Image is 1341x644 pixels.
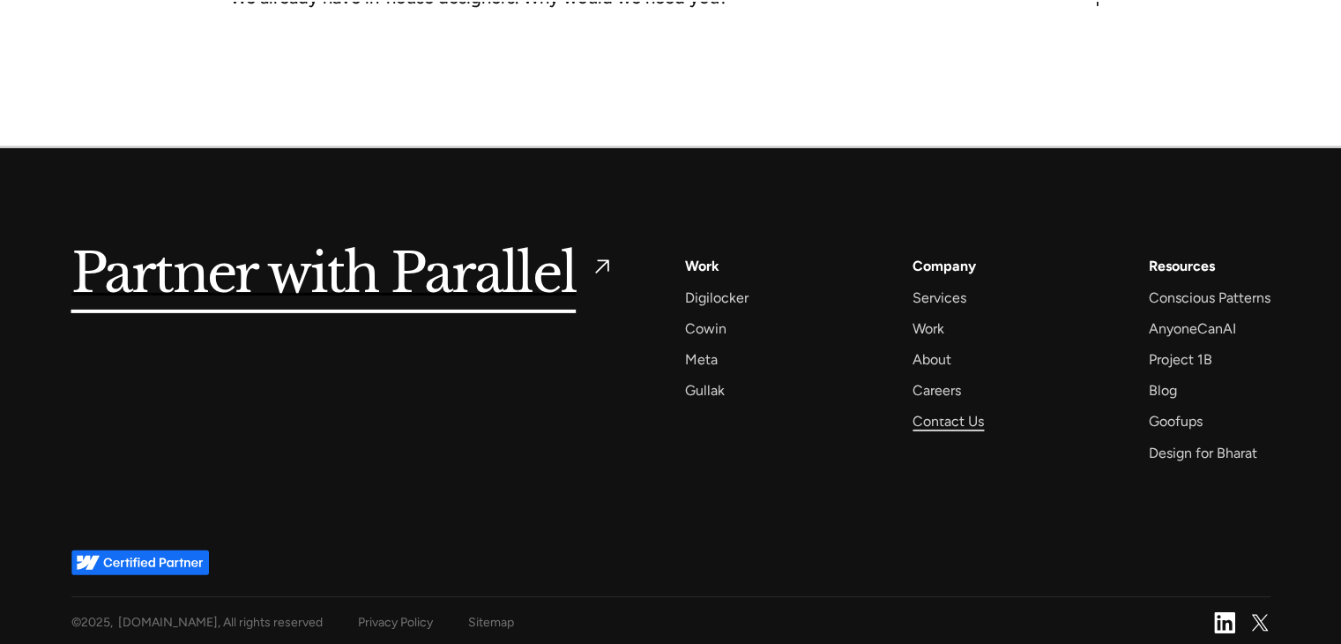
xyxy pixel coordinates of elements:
[685,286,749,310] a: Digilocker
[685,254,719,278] a: Work
[913,254,976,278] a: Company
[685,348,718,371] a: Meta
[913,286,966,310] a: Services
[1148,317,1235,341] a: AnyoneCanAI
[71,254,615,295] a: Partner with Parallel
[1148,286,1270,310] a: Conscious Patterns
[71,611,323,633] div: © , [DOMAIN_NAME], All rights reserved
[1148,441,1256,465] a: Design for Bharat
[685,317,726,341] a: Cowin
[913,378,961,402] a: Careers
[81,615,110,630] span: 2025
[913,348,951,371] a: About
[913,409,984,433] a: Contact Us
[913,317,944,341] a: Work
[468,611,514,633] a: Sitemap
[685,378,725,402] a: Gullak
[1148,378,1176,402] a: Blog
[1148,254,1214,278] div: Resources
[1148,348,1211,371] a: Project 1B
[1148,409,1202,433] a: Goofups
[358,611,433,633] a: Privacy Policy
[71,254,577,295] h5: Partner with Parallel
